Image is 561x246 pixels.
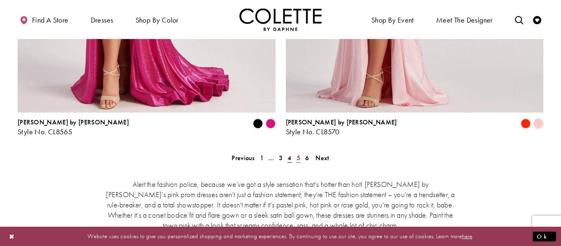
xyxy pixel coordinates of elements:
a: ... [266,152,276,164]
span: 3 [279,154,283,162]
span: Next [315,154,329,162]
button: Close Dialog [5,229,19,244]
a: here [462,232,472,240]
span: [PERSON_NAME] by [PERSON_NAME] [18,118,129,126]
span: 1 [260,154,264,162]
span: Style No. CL8570 [286,127,340,136]
a: 6 [303,152,311,164]
i: Scarlet [521,119,531,129]
span: ... [269,154,274,162]
span: 6 [305,154,309,162]
i: Fuchsia [266,119,276,129]
img: Colette by Daphne [239,8,322,31]
span: 4 [287,154,291,162]
button: Submit Dialog [533,231,556,241]
span: Style No. CL8565 [18,127,72,136]
a: 1 [258,152,266,164]
a: Find a store [18,8,70,31]
div: Colette by Daphne Style No. CL8570 [286,119,397,136]
span: Previous [232,154,255,162]
a: Check Wishlist [531,8,543,31]
a: 5 [294,152,303,164]
a: Meet the designer [434,8,495,31]
a: Prev Page [229,152,257,164]
p: Alert the fashion police, because we’ve got a style sensation that’s hotter than hot! [PERSON_NAM... [106,179,455,230]
span: Shop by color [136,16,179,24]
span: Find a store [32,16,69,24]
span: Current page [285,152,294,164]
a: Toggle search [513,8,525,31]
i: Ice Pink [533,119,543,129]
span: [PERSON_NAME] by [PERSON_NAME] [286,118,397,126]
span: 5 [297,154,300,162]
span: Meet the designer [436,16,493,24]
p: Website uses cookies to give you personalized shopping and marketing experiences. By continuing t... [59,231,502,242]
i: Black [253,119,263,129]
span: Shop By Event [371,16,414,24]
span: Shop By Event [369,8,416,31]
a: Next Page [313,152,331,164]
span: Shop by color [133,8,181,31]
a: 3 [276,152,285,164]
a: Visit Home Page [239,8,322,31]
div: Colette by Daphne Style No. CL8565 [18,119,129,136]
span: Dresses [91,16,113,24]
span: Dresses [89,8,115,31]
